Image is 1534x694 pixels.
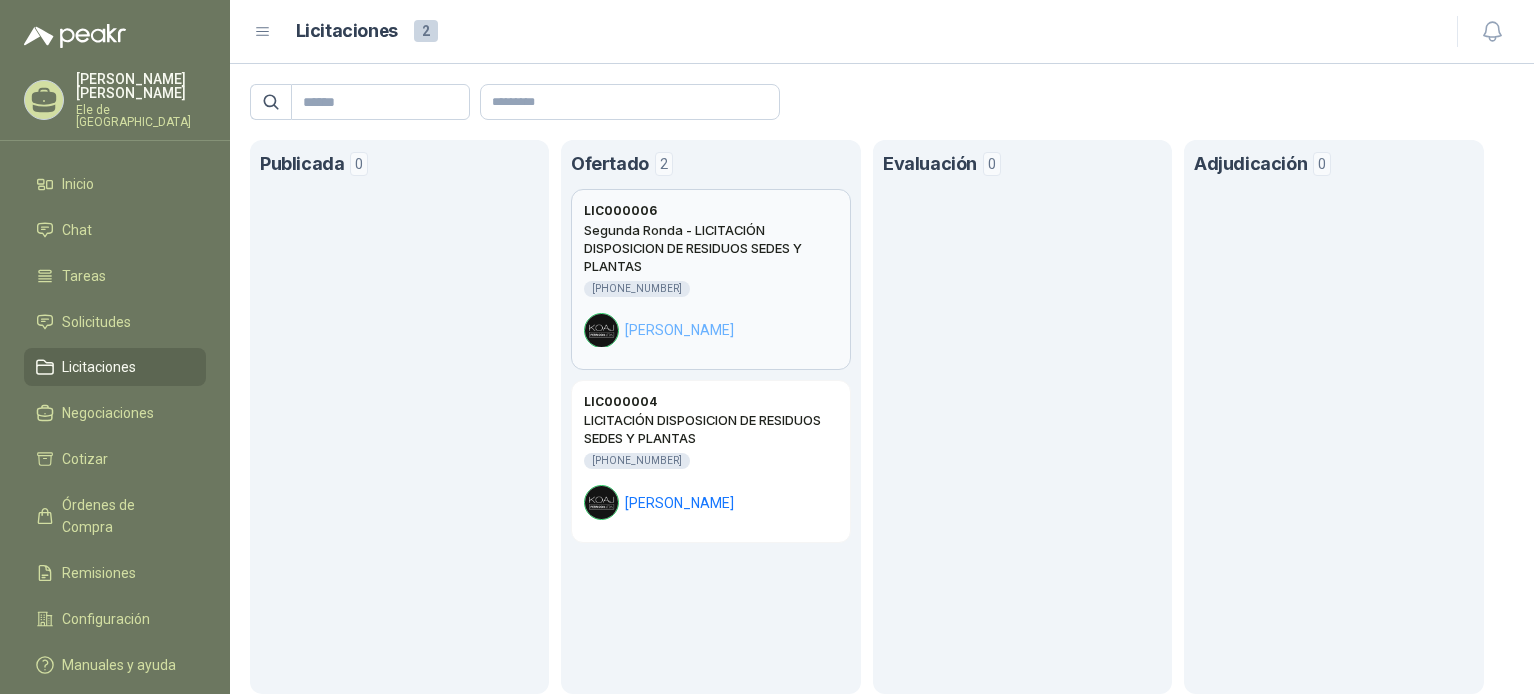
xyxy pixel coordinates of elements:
h1: Evaluación [883,150,977,179]
span: Chat [62,219,92,241]
span: Negociaciones [62,402,154,424]
span: Órdenes de Compra [62,494,187,538]
span: 2 [414,20,438,42]
span: Cotizar [62,448,108,470]
a: Cotizar [24,440,206,478]
a: Órdenes de Compra [24,486,206,546]
a: LIC000006Segunda Ronda - LICITACIÓN DISPOSICION DE RESIDUOS SEDES Y PLANTAS[PHONE_NUMBER]Company ... [571,189,851,370]
span: 0 [1313,152,1331,176]
h2: LICITACIÓN DISPOSICION DE RESIDUOS SEDES Y PLANTAS [584,411,838,447]
img: Company Logo [585,486,618,519]
h1: Ofertado [571,150,649,179]
a: Licitaciones [24,348,206,386]
a: Configuración [24,600,206,638]
a: Manuales y ayuda [24,646,206,684]
p: [PERSON_NAME] [PERSON_NAME] [76,72,206,100]
img: Logo peakr [24,24,126,48]
h1: Adjudicación [1194,150,1307,179]
span: Tareas [62,265,106,287]
span: [PERSON_NAME] [625,319,734,341]
span: [PERSON_NAME] [625,492,734,514]
span: Licitaciones [62,356,136,378]
a: Inicio [24,165,206,203]
a: LIC000004LICITACIÓN DISPOSICION DE RESIDUOS SEDES Y PLANTAS[PHONE_NUMBER]Company Logo[PERSON_NAME] [571,380,851,544]
div: [PHONE_NUMBER] [584,281,690,297]
span: Remisiones [62,562,136,584]
a: Remisiones [24,554,206,592]
a: Chat [24,211,206,249]
a: Negociaciones [24,394,206,432]
span: 0 [350,152,368,176]
p: Ele de [GEOGRAPHIC_DATA] [76,104,206,128]
img: Company Logo [585,314,618,347]
div: [PHONE_NUMBER] [584,453,690,469]
h3: LIC000004 [584,393,657,412]
h1: Publicada [260,150,344,179]
h2: Segunda Ronda - LICITACIÓN DISPOSICION DE RESIDUOS SEDES Y PLANTAS [584,221,838,275]
span: 2 [655,152,673,176]
span: Manuales y ayuda [62,654,176,676]
span: Solicitudes [62,311,131,333]
a: Tareas [24,257,206,295]
span: 0 [983,152,1001,176]
a: Solicitudes [24,303,206,341]
h3: LIC000006 [584,202,657,221]
h1: Licitaciones [296,17,398,46]
span: Inicio [62,173,94,195]
span: Configuración [62,608,150,630]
